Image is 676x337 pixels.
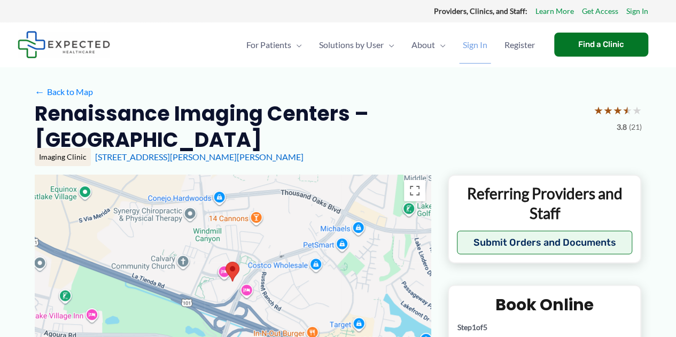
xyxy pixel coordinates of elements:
span: ★ [613,100,623,120]
span: Register [504,26,535,64]
a: Learn More [535,4,574,18]
p: Step of [457,324,632,331]
span: About [411,26,435,64]
a: Get Access [582,4,618,18]
span: ← [35,87,45,97]
button: Submit Orders and Documents [457,231,633,254]
a: Sign In [626,4,648,18]
div: Imaging Clinic [35,148,91,166]
span: Menu Toggle [435,26,446,64]
p: Referring Providers and Staff [457,184,633,223]
a: Find a Clinic [554,33,648,57]
button: Toggle fullscreen view [404,180,425,201]
span: Menu Toggle [291,26,302,64]
span: Sign In [463,26,487,64]
h2: Book Online [457,294,632,315]
a: ←Back to Map [35,84,93,100]
span: ★ [594,100,603,120]
span: Menu Toggle [384,26,394,64]
span: For Patients [246,26,291,64]
span: 1 [472,323,476,332]
a: For PatientsMenu Toggle [238,26,310,64]
span: (21) [629,120,642,134]
span: 5 [483,323,487,332]
a: Register [496,26,543,64]
nav: Primary Site Navigation [238,26,543,64]
h2: Renaissance Imaging Centers – [GEOGRAPHIC_DATA] [35,100,585,153]
span: ★ [623,100,632,120]
a: Sign In [454,26,496,64]
a: [STREET_ADDRESS][PERSON_NAME][PERSON_NAME] [95,152,304,162]
a: AboutMenu Toggle [403,26,454,64]
span: 3.8 [617,120,627,134]
img: Expected Healthcare Logo - side, dark font, small [18,31,110,58]
span: Solutions by User [319,26,384,64]
a: Solutions by UserMenu Toggle [310,26,403,64]
span: ★ [632,100,642,120]
span: ★ [603,100,613,120]
strong: Providers, Clinics, and Staff: [434,6,527,15]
